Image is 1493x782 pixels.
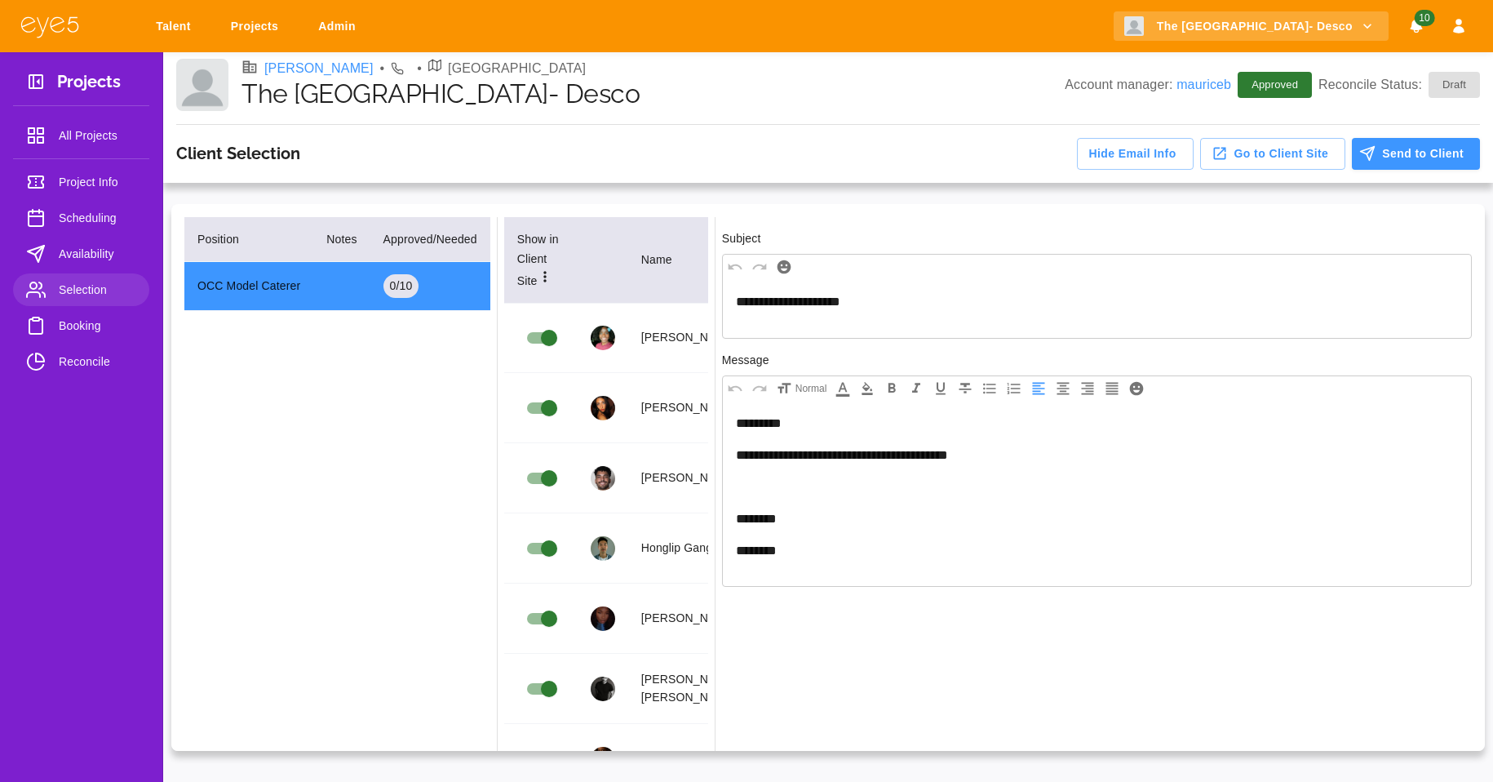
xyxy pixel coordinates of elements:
[591,326,615,350] img: profile_picture
[928,376,953,401] button: Underline
[1100,376,1124,401] button: Justify
[57,72,121,97] h3: Projects
[20,15,80,38] img: eye5
[383,274,419,299] div: 0 / 10
[13,202,149,234] a: Scheduling
[59,244,136,264] span: Availability
[591,747,615,771] img: profile_picture
[1124,16,1144,36] img: Client logo
[1242,77,1308,93] span: Approved
[1051,376,1075,401] button: Align Center
[1200,138,1346,170] button: Go to Client Site
[628,513,750,584] td: Honglip Gang
[13,345,149,378] a: Reconcile
[1065,75,1231,95] p: Account manager:
[628,373,750,443] td: [PERSON_NAME]
[1414,10,1434,26] span: 10
[1402,11,1431,42] button: Notifications
[591,536,615,561] img: profile_picture
[241,78,1065,109] h1: The [GEOGRAPHIC_DATA]- Desco
[722,352,1472,369] div: Message
[504,217,578,304] th: Show in Client Site
[628,654,750,724] td: [PERSON_NAME] [PERSON_NAME]
[1077,138,1193,170] button: Hide Email Info
[1075,376,1100,401] button: Align Right
[591,396,615,420] img: profile_picture
[13,273,149,306] a: Selection
[308,11,372,42] a: Admin
[591,606,615,631] img: profile_picture
[1352,138,1480,170] button: Send to Client
[1124,376,1149,401] button: Emoji
[904,376,928,401] button: Italic
[220,11,295,42] a: Projects
[145,11,207,42] a: Talent
[628,303,750,373] td: [PERSON_NAME]
[370,217,490,262] th: Approved/Needed
[1026,376,1051,401] button: Align Left
[59,126,136,145] span: All Projects
[628,443,750,513] td: [PERSON_NAME]
[628,584,750,654] td: [PERSON_NAME]
[176,59,228,111] img: Client logo
[13,238,149,270] a: Availability
[59,352,136,371] span: Reconcile
[313,217,370,262] th: Notes
[795,381,827,396] span: Normal
[184,217,313,262] th: Position
[591,466,615,491] img: profile_picture
[264,59,374,78] a: [PERSON_NAME]
[184,261,313,311] td: OCC Model Caterer
[13,166,149,198] a: Project Info
[59,208,136,228] span: Scheduling
[1114,11,1389,42] button: The [GEOGRAPHIC_DATA]- Desco
[448,59,586,78] p: [GEOGRAPHIC_DATA]
[591,677,615,701] img: profile_picture
[417,59,422,78] li: •
[1433,77,1476,93] span: Draft
[772,376,831,401] button: Font size
[1002,376,1026,401] button: Numbered List
[380,59,385,78] li: •
[628,217,750,304] th: Name
[879,376,904,401] button: Bold
[59,172,136,192] span: Project Info
[722,230,1472,247] div: Subject
[1176,78,1231,91] a: mauriceb
[772,255,796,279] button: Emoji
[1318,72,1480,98] p: Reconcile Status:
[59,280,136,300] span: Selection
[176,144,300,163] h3: Client Selection
[831,376,855,401] button: Text Color
[13,119,149,152] a: All Projects
[59,316,136,335] span: Booking
[977,376,1002,401] button: Bullet List
[13,309,149,342] a: Booking
[855,376,879,401] button: Highlight Color
[953,376,977,401] button: Strikethrough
